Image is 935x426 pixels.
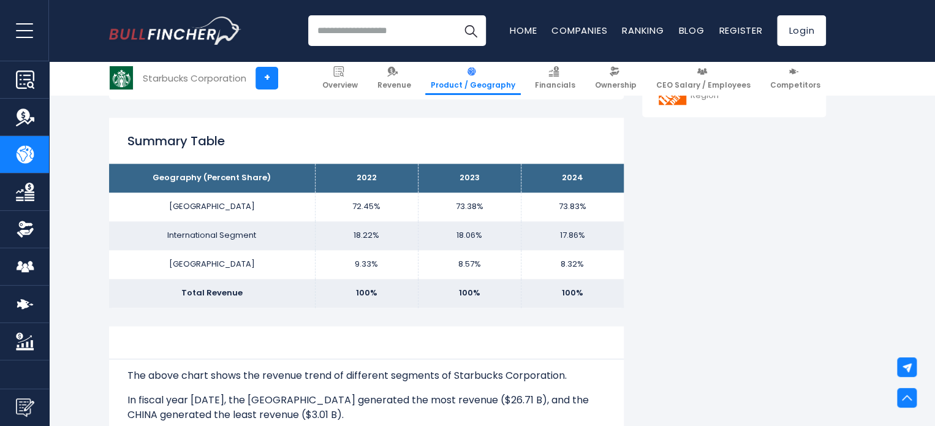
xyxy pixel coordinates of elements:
[622,24,664,37] a: Ranking
[777,15,826,46] a: Login
[127,132,605,150] h2: Summary Table
[16,220,34,238] img: Ownership
[315,192,418,221] td: 72.45%
[109,17,241,45] img: Bullfincher logo
[521,164,624,192] th: 2024
[529,61,581,95] a: Financials
[109,279,315,308] td: Total Revenue
[109,17,241,45] a: Go to homepage
[109,192,315,221] td: [GEOGRAPHIC_DATA]
[521,279,624,308] td: 100%
[521,250,624,279] td: 8.32%
[315,164,418,192] th: 2022
[521,221,624,250] td: 17.86%
[678,24,704,37] a: Blog
[372,61,417,95] a: Revenue
[418,279,521,308] td: 100%
[418,250,521,279] td: 8.57%
[535,80,575,90] span: Financials
[595,80,637,90] span: Ownership
[315,250,418,279] td: 9.33%
[315,279,418,308] td: 100%
[109,250,315,279] td: [GEOGRAPHIC_DATA]
[377,80,411,90] span: Revenue
[127,393,605,422] p: In fiscal year [DATE], the [GEOGRAPHIC_DATA] generated the most revenue ($26.71 B), and the CHINA...
[127,368,605,383] p: The above chart shows the revenue trend of different segments of Starbucks Corporation.
[551,24,607,37] a: Companies
[418,164,521,192] th: 2023
[770,80,820,90] span: Competitors
[521,192,624,221] td: 73.83%
[322,80,358,90] span: Overview
[418,192,521,221] td: 73.38%
[315,221,418,250] td: 18.22%
[719,24,762,37] a: Register
[455,15,486,46] button: Search
[109,221,315,250] td: International Segment
[651,61,756,95] a: CEO Salary / Employees
[109,164,315,192] th: Geography (Percent Share)
[656,80,751,90] span: CEO Salary / Employees
[425,61,521,95] a: Product / Geography
[691,80,809,101] span: Home Depot Revenue by Region
[317,61,363,95] a: Overview
[589,61,642,95] a: Ownership
[510,24,537,37] a: Home
[256,67,278,89] a: +
[143,71,246,85] div: Starbucks Corporation
[431,80,515,90] span: Product / Geography
[418,221,521,250] td: 18.06%
[765,61,826,95] a: Competitors
[110,66,133,89] img: SBUX logo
